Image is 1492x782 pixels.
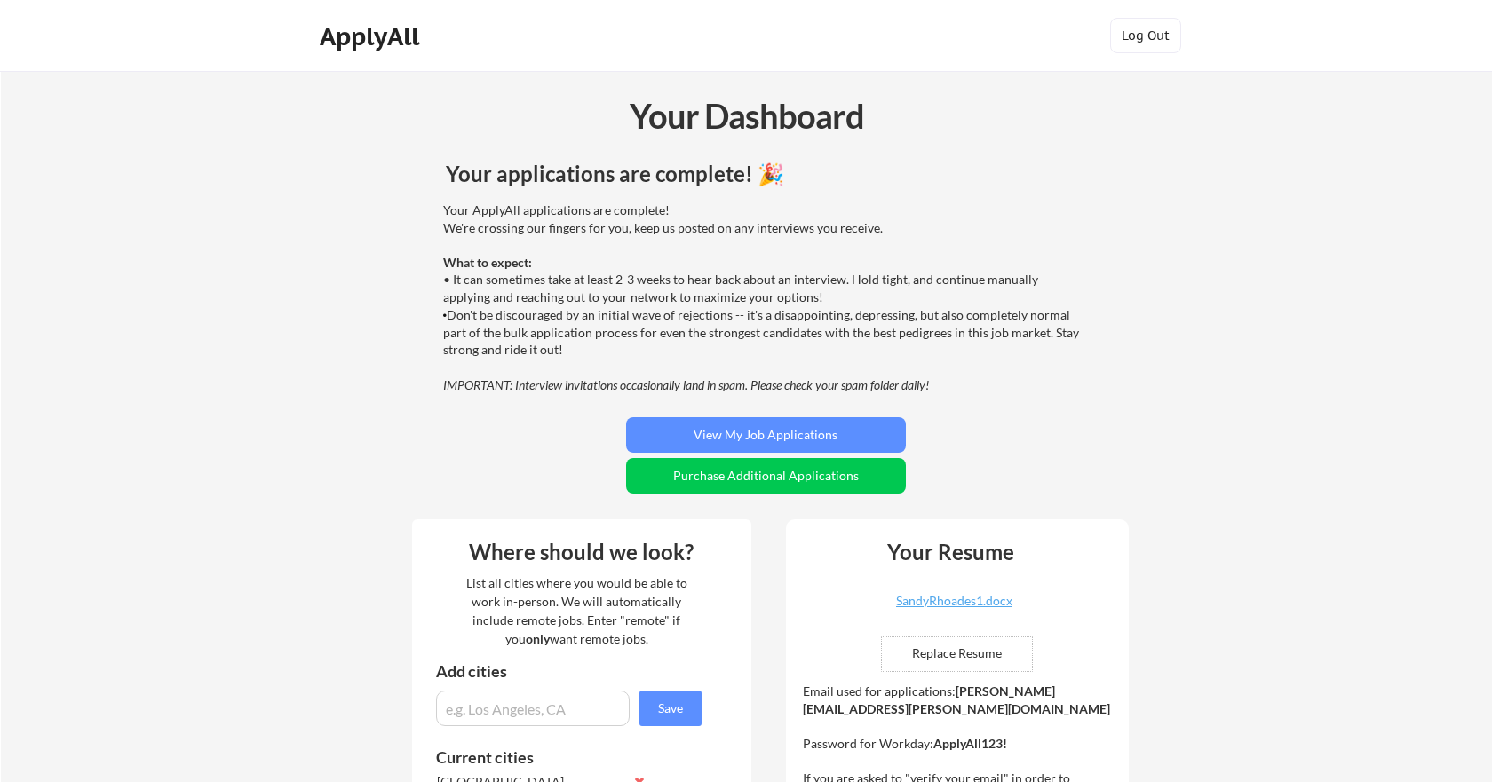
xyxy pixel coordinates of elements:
[526,631,550,646] strong: only
[436,663,706,679] div: Add cities
[626,417,906,453] button: View My Job Applications
[933,736,1007,751] strong: ApplyAll123!
[803,683,1110,716] strong: [PERSON_NAME][EMAIL_ADDRESS][PERSON_NAME][DOMAIN_NAME]
[639,691,702,726] button: Save
[849,595,1060,607] div: SandyRhoades1.docx
[417,541,747,563] div: Where should we look?
[443,255,532,270] strong: What to expect:
[1110,18,1181,53] button: Log Out
[2,91,1492,141] div: Your Dashboard
[446,163,1086,185] div: Your applications are complete! 🎉
[849,595,1060,622] a: SandyRhoades1.docx
[443,377,929,392] em: IMPORTANT: Interview invitations occasionally land in spam. Please check your spam folder daily!
[443,309,448,322] font: •
[436,691,630,726] input: e.g. Los Angeles, CA
[436,749,682,765] div: Current cities
[626,458,906,494] button: Purchase Additional Applications
[863,541,1039,563] div: Your Resume
[320,21,425,51] div: ApplyAll
[455,573,699,648] div: List all cities where you would be able to work in-person. We will automatically include remote j...
[443,201,1083,393] div: Your ApplyAll applications are complete! We're crossing our fingers for you, keep us posted on an...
